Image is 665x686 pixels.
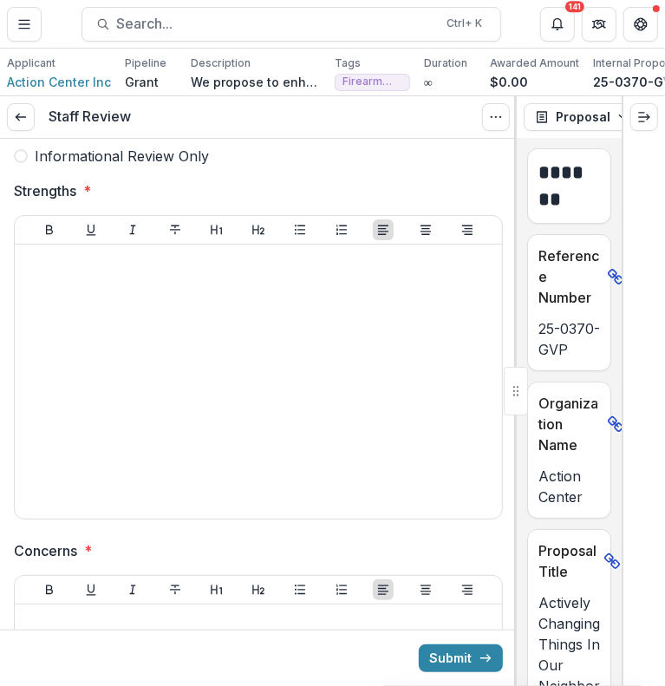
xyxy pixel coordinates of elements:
button: Proposal [524,103,642,131]
button: Heading 1 [206,219,227,240]
button: Bullet List [290,219,310,240]
button: Heading 2 [248,219,269,240]
button: Align Center [415,579,436,600]
span: Search... [117,16,437,32]
p: Awarded Amount [490,56,579,71]
button: Heading 2 [248,579,269,600]
p: Description [191,56,251,71]
button: Ordered List [331,579,352,600]
span: Informational Review Only [35,146,209,167]
button: Align Center [415,219,436,240]
button: Align Right [457,219,478,240]
button: Options [482,103,510,131]
button: Notifications [540,7,575,42]
p: Organization Name [538,393,600,455]
p: We propose to enhance the day-to-day operations of the Action Center where a safe space for youth... [191,73,321,91]
button: Strike [165,219,186,240]
p: Duration [424,56,467,71]
button: Toggle Menu [7,7,42,42]
p: Concerns [14,540,77,561]
div: 141 [565,1,584,13]
p: Applicant [7,56,55,71]
button: Bullet List [290,579,310,600]
button: Italicize [122,219,143,240]
p: Reference Number [538,245,600,308]
button: Bold [39,219,60,240]
button: Align Left [373,579,394,600]
button: Bold [39,579,60,600]
p: $0.00 [490,73,528,91]
button: Submit [419,644,503,672]
button: Ordered List [331,219,352,240]
p: Action Center [538,466,600,507]
p: Tags [335,56,361,71]
button: Strike [165,579,186,600]
p: Grant [125,73,159,91]
button: Align Right [457,579,478,600]
button: Underline [81,219,101,240]
button: Underline [81,579,101,600]
div: Ctrl + K [444,14,486,33]
button: Search... [81,7,501,42]
p: Proposal Title [538,540,597,582]
button: Align Left [373,219,394,240]
span: Firearm Violence Prevention - Advocates' Network and Capacity Building - Innovation Funding [342,75,402,88]
p: 25-0370-GVP [538,318,600,360]
button: Expand right [630,103,658,131]
button: Get Help [623,7,658,42]
h3: Staff Review [49,108,131,126]
button: Partners [582,7,616,42]
a: Action Center Inc [7,73,111,91]
p: Pipeline [125,56,166,71]
button: Italicize [122,579,143,600]
p: Strengths [14,180,76,201]
button: Heading 1 [206,579,227,600]
p: ∞ [424,73,433,91]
